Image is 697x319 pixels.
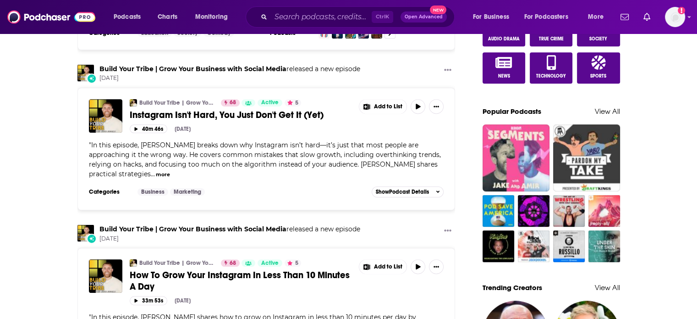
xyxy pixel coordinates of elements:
button: open menu [107,10,153,24]
span: [DATE] [99,74,360,82]
a: Popular Podcasts [483,107,541,116]
h3: released a new episode [99,65,360,73]
a: Active [258,99,282,106]
span: Add to List [374,263,402,270]
span: 68 [230,259,236,268]
span: Podcasts [114,11,141,23]
span: Logged in as NickG [665,7,685,27]
a: Technology [530,52,573,84]
span: For Business [473,11,509,23]
button: Show More Button [440,65,455,76]
button: open menu [582,10,615,24]
div: [DATE] [175,297,191,304]
img: Podchaser - Follow, Share and Rate Podcasts [7,8,95,26]
img: User Profile [665,7,685,27]
span: Technology [536,73,566,79]
span: " [89,141,441,178]
button: 5 [285,99,301,106]
a: 68 [221,99,240,106]
button: open menu [518,10,582,24]
a: Build Your Tribe | Grow Your Business with Social Media [99,65,286,73]
button: 33m 53s [130,296,167,305]
a: View All [595,107,620,116]
img: Pod Save America [483,195,514,227]
button: Show More Button [359,259,407,274]
a: Art of Wrestling [553,195,585,227]
button: open menu [189,10,240,24]
button: Show profile menu [665,7,685,27]
a: Build Your Tribe | Grow Your Business with Social Media [139,99,215,106]
span: Instagram Isn't Hard, You Just Don't Get It (Yet) [130,109,324,121]
span: For Podcasters [524,11,568,23]
span: [DATE] [99,235,360,243]
img: Million Dollaz Worth Of Game [518,230,549,262]
a: How To Grow Your Instagram In Less Than 10 Minutes A Day [130,269,352,292]
div: New Episode [87,73,97,84]
span: News [498,73,510,79]
a: Charts [152,10,183,24]
span: Active [261,98,279,107]
a: News [483,52,526,84]
img: Duncan Trussell Family Hour [518,195,549,227]
img: Build Your Tribe | Grow Your Business with Social Media [130,99,137,106]
img: Build Your Tribe | Grow Your Business with Social Media [77,225,94,241]
button: Show More Button [440,225,455,236]
button: 5 [285,259,301,267]
a: Show notifications dropdown [640,9,654,25]
div: [DATE] [175,126,191,132]
span: Ctrl K [372,11,393,23]
svg: Add a profile image [678,7,685,14]
button: 40m 46s [130,124,167,133]
a: Active [258,259,282,267]
img: Pardon My Take [553,124,620,191]
a: Show notifications dropdown [617,9,632,25]
span: Show Podcast Details [376,189,429,195]
span: ... [151,170,155,178]
span: True Crime [539,36,564,42]
a: Segments [483,124,549,191]
a: Business [137,188,168,196]
span: Sports [590,73,606,79]
button: open menu [466,10,521,24]
button: ShowPodcast Details [372,186,444,197]
span: In this episode, [PERSON_NAME] breaks down why Instagram isn’t hard—it’s just that most people ar... [89,141,441,178]
img: Build Your Tribe | Grow Your Business with Social Media [77,65,94,81]
img: Reply All [588,195,620,227]
input: Search podcasts, credits, & more... [271,10,372,24]
a: Marketing [170,188,205,196]
span: Charts [158,11,177,23]
span: Active [261,259,279,268]
span: Monitoring [195,11,228,23]
img: How To Grow Your Instagram In Less Than 10 Minutes A Day [89,259,122,293]
a: Build Your Tribe | Grow Your Business with Social Media [99,225,286,233]
img: Under The Skin with Russell Brand [588,230,620,262]
span: Audio Drama [488,36,520,42]
button: Show More Button [359,99,407,114]
button: Show More Button [429,259,444,274]
img: The HoneyDew with Ryan Sickler [483,230,514,262]
h3: released a new episode [99,225,360,234]
img: Instagram Isn't Hard, You Just Don't Get It (Yet) [89,99,122,133]
a: Sports [577,52,620,84]
span: 68 [230,98,236,107]
a: Build Your Tribe | Grow Your Business with Social Media [130,259,137,267]
button: Open AdvancedNew [401,11,447,22]
img: The Ryen Russillo Podcast [553,230,585,262]
span: Society [589,36,607,42]
span: New [430,6,446,14]
a: Instagram Isn't Hard, You Just Don't Get It (Yet) [130,109,352,121]
button: Show More Button [429,99,444,114]
a: Trending Creators [483,283,542,292]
